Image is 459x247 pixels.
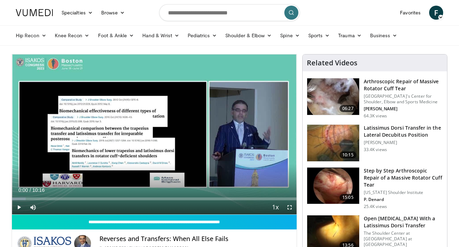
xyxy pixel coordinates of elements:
a: Sports [304,28,334,43]
a: Shoulder & Elbow [221,28,276,43]
span: 06:27 [340,105,356,112]
a: Browse [97,6,129,20]
p: [PERSON_NAME] [364,106,443,112]
a: Business [366,28,402,43]
p: 64.3K views [364,113,387,119]
a: 15:05 Step by Step Arthroscopic Repair of a Massive Rotator Cuff Tear [US_STATE] Shoulder Institu... [307,167,443,209]
span: 10:16 [32,187,45,193]
h3: Latissimus Dorsi Transfer in the Lateral Decubitus Position [364,124,443,138]
span: 0:00 [18,187,28,193]
img: 38501_0000_3.png.150x105_q85_crop-smart_upscale.jpg [307,125,359,161]
p: P. Denard [364,197,443,202]
a: Favorites [396,6,425,20]
p: 33.4K views [364,147,387,152]
h4: Reverses and Transfers: When All Else Fails [99,235,291,243]
h3: Arthroscopic Repair of Massive Rotator Cuff Tear [364,78,443,92]
a: Pediatrics [183,28,221,43]
button: Play [12,200,26,214]
a: 10:15 Latissimus Dorsi Transfer in the Lateral Decubitus Position [PERSON_NAME] 33.4K views [307,124,443,162]
p: [GEOGRAPHIC_DATA]'s Center for Shoulder, Elbow and Sports Medicine [364,93,443,105]
button: Mute [26,200,40,214]
a: F [429,6,443,20]
h3: Step by Step Arthroscopic Repair of a Massive Rotator Cuff Tear [364,167,443,188]
a: Knee Recon [51,28,94,43]
h4: Related Videos [307,59,357,67]
span: / [30,187,31,193]
p: 25.4K views [364,204,387,209]
button: Playback Rate [269,200,283,214]
img: 281021_0002_1.png.150x105_q85_crop-smart_upscale.jpg [307,78,359,115]
input: Search topics, interventions [159,4,300,21]
a: Hip Recon [12,28,51,43]
span: 15:05 [340,194,356,201]
a: Foot & Ankle [94,28,138,43]
video-js: Video Player [12,54,297,215]
span: 10:15 [340,151,356,158]
h3: Open [MEDICAL_DATA] With a Latissimus Dorsi Transfer [364,215,443,229]
p: [PERSON_NAME] [364,140,443,145]
div: Progress Bar [12,197,297,200]
a: Specialties [57,6,97,20]
img: 7cd5bdb9-3b5e-40f2-a8f4-702d57719c06.150x105_q85_crop-smart_upscale.jpg [307,168,359,204]
a: 06:27 Arthroscopic Repair of Massive Rotator Cuff Tear [GEOGRAPHIC_DATA]'s Center for Shoulder, E... [307,78,443,119]
a: Trauma [334,28,366,43]
a: Hand & Wrist [138,28,183,43]
img: VuMedi Logo [16,9,53,16]
p: [US_STATE] Shoulder Institute [364,190,443,195]
button: Fullscreen [283,200,297,214]
a: Spine [276,28,304,43]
